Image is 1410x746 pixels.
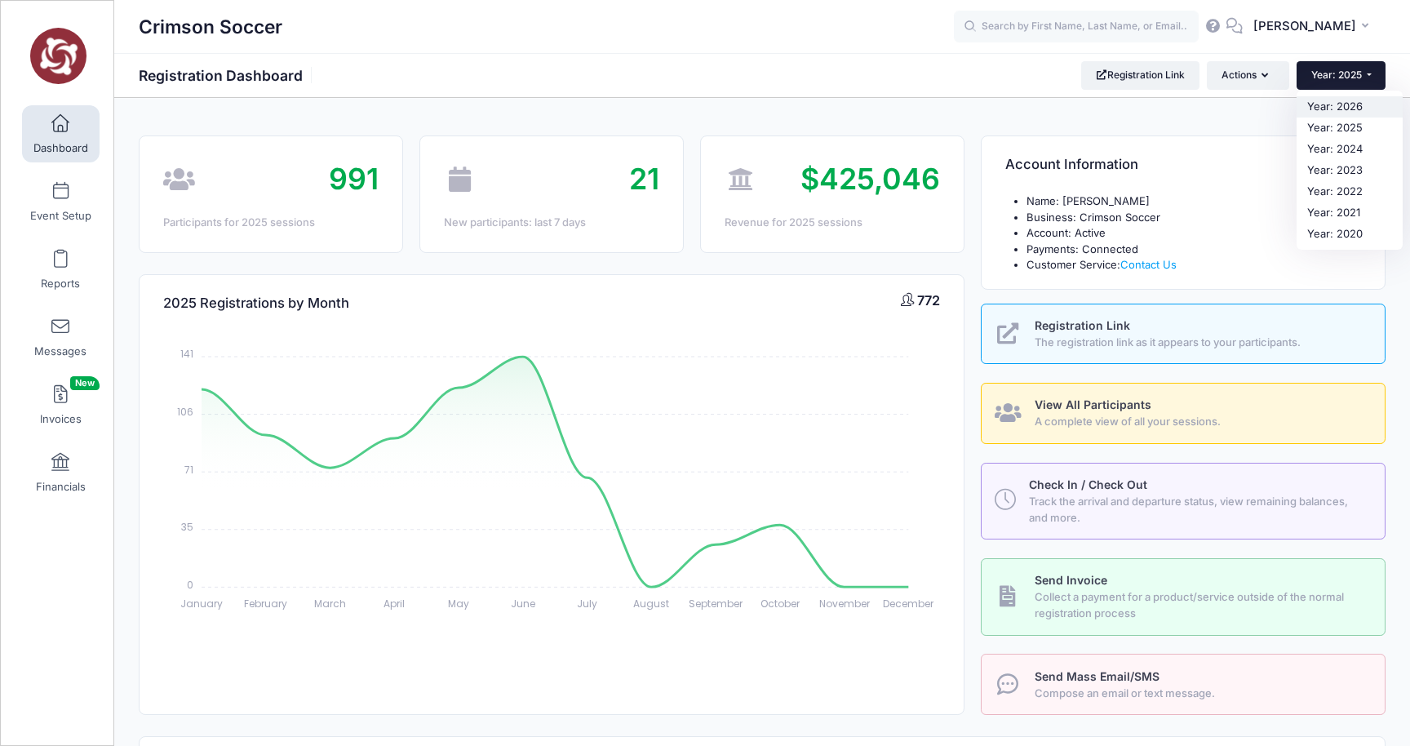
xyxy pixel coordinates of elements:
a: Registration Link The registration link as it appears to your participants. [981,304,1386,365]
tspan: 71 [184,462,193,476]
button: Year: 2025 [1297,61,1386,89]
tspan: June [511,597,535,611]
a: Year: 2020 [1297,224,1403,245]
tspan: February [245,597,288,611]
button: Actions [1207,61,1288,89]
span: Reports [41,277,80,291]
span: Registration Link [1035,318,1130,332]
a: Year: 2024 [1297,139,1403,160]
a: Financials [22,444,100,501]
a: Year: 2026 [1297,96,1403,118]
h4: Account Information [1005,142,1138,189]
span: New [70,376,100,390]
span: Track the arrival and departure status, view remaining balances, and more. [1029,494,1366,526]
span: 772 [917,292,940,309]
tspan: August [634,597,670,611]
a: InvoicesNew [22,376,100,433]
tspan: 0 [187,577,193,591]
div: Revenue for 2025 sessions [725,215,940,231]
tspan: January [180,597,223,611]
span: Dashboard [33,141,88,155]
tspan: 141 [180,347,193,361]
li: Name: [PERSON_NAME] [1026,193,1361,210]
tspan: July [577,597,597,611]
a: Messages [22,309,100,366]
span: Send Mass Email/SMS [1035,669,1159,683]
tspan: September [689,597,743,611]
img: Crimson Soccer [28,25,89,87]
a: Send Invoice Collect a payment for a product/service outside of the normal registration process [981,558,1386,635]
span: View All Participants [1035,397,1151,411]
span: Compose an email or text message. [1035,686,1367,702]
tspan: March [314,597,346,611]
span: Collect a payment for a product/service outside of the normal registration process [1035,589,1367,621]
a: Contact Us [1120,258,1177,271]
li: Customer Service: [1026,257,1361,273]
a: Reports [22,241,100,298]
span: A complete view of all your sessions. [1035,414,1367,430]
a: Year: 2022 [1297,181,1403,202]
span: The registration link as it appears to your participants. [1035,335,1367,351]
a: Registration Link [1081,61,1199,89]
span: Invoices [40,412,82,426]
span: Financials [36,480,86,494]
a: Send Mass Email/SMS Compose an email or text message. [981,654,1386,715]
span: Messages [34,344,86,358]
tspan: April [384,597,406,611]
li: Account: Active [1026,225,1361,242]
button: [PERSON_NAME] [1243,8,1386,46]
h1: Crimson Soccer [139,8,282,46]
span: 991 [329,161,379,197]
div: Participants for 2025 sessions [163,215,379,231]
span: Year: 2025 [1311,69,1362,81]
li: Business: Crimson Soccer [1026,210,1361,226]
tspan: October [760,597,800,611]
a: Year: 2021 [1297,202,1403,224]
li: Payments: Connected [1026,242,1361,258]
a: Crimson Soccer [1,17,115,95]
tspan: November [819,597,871,611]
span: [PERSON_NAME] [1253,17,1356,35]
span: Send Invoice [1035,573,1107,587]
a: Year: 2023 [1297,160,1403,181]
span: Check In / Check Out [1029,477,1147,491]
tspan: 106 [177,405,193,419]
span: Event Setup [30,209,91,223]
h1: Registration Dashboard [139,67,317,84]
span: $425,046 [800,161,940,197]
a: Year: 2025 [1297,118,1403,139]
a: Event Setup [22,173,100,230]
span: 21 [629,161,659,197]
tspan: December [884,597,935,611]
tspan: 35 [181,520,193,534]
div: New participants: last 7 days [444,215,659,231]
a: View All Participants A complete view of all your sessions. [981,383,1386,444]
tspan: May [448,597,469,611]
h4: 2025 Registrations by Month [163,280,349,326]
input: Search by First Name, Last Name, or Email... [954,11,1199,43]
a: Dashboard [22,105,100,162]
a: Check In / Check Out Track the arrival and departure status, view remaining balances, and more. [981,463,1386,540]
